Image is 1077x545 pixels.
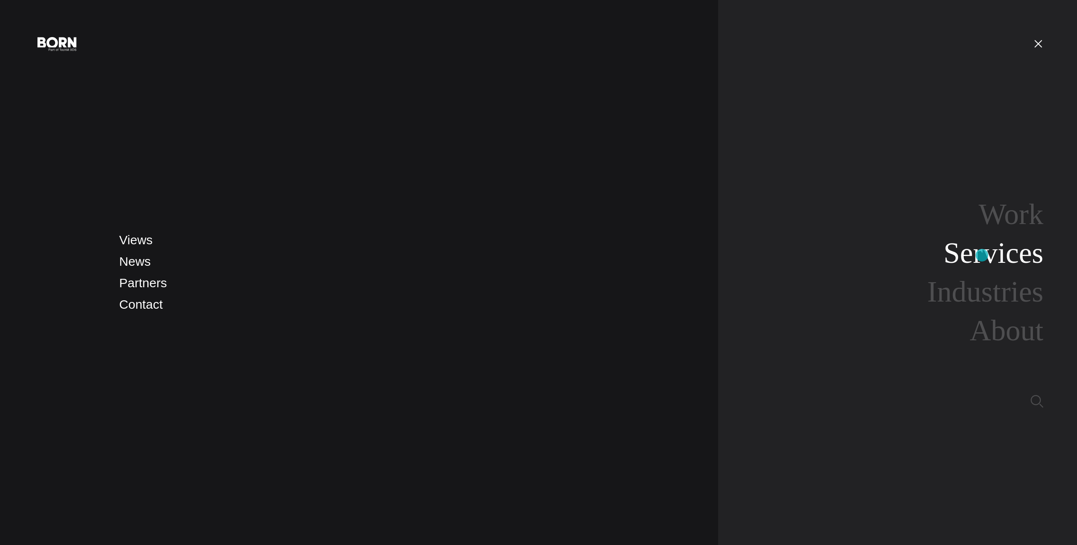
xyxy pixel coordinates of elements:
[119,276,167,290] a: Partners
[1028,35,1048,52] button: Open
[944,237,1043,269] a: Services
[927,275,1043,308] a: Industries
[119,254,151,268] a: News
[979,198,1043,230] a: Work
[119,233,152,247] a: Views
[119,297,162,311] a: Contact
[1031,395,1043,408] img: Search
[970,314,1043,347] a: About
